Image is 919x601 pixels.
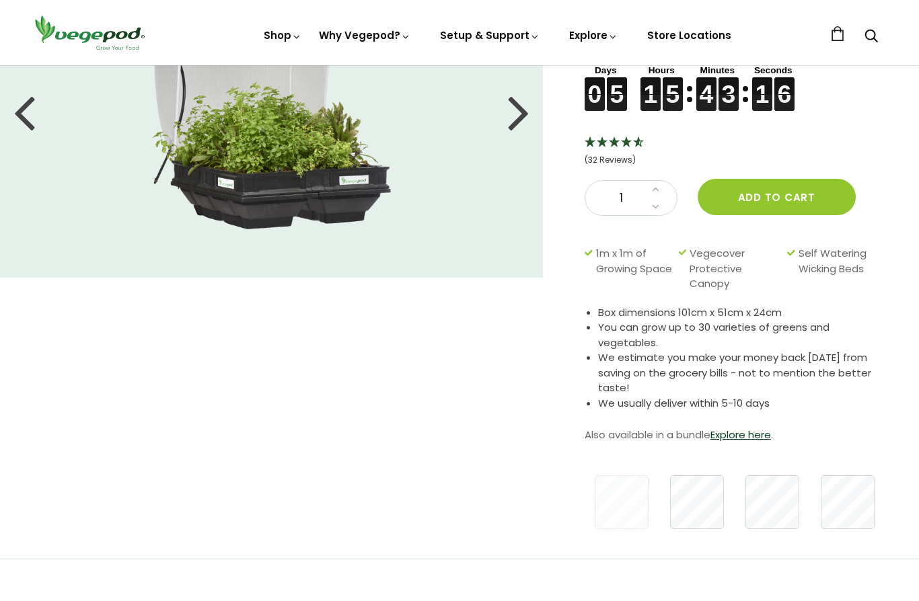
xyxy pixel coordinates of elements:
figure: 3 [719,77,739,94]
img: Vegepod [29,13,150,52]
span: Vegecover Protective Canopy [690,246,780,292]
a: Explore [569,28,618,42]
a: Search [865,30,878,44]
li: We usually deliver within 5-10 days [598,396,885,411]
a: Explore here [710,428,771,442]
figure: 6 [774,94,795,111]
div: 4.66 Stars - 32 Reviews [585,134,885,169]
a: Shop [264,28,301,42]
p: Also available in a bundle . [585,425,885,445]
li: Box dimensions 101cm x 51cm x 24cm [598,305,885,321]
span: 1 [599,190,645,207]
button: Add to cart [698,179,856,215]
a: Why Vegepod? [319,28,410,42]
div: Sale ends in [585,47,885,112]
figure: 4 [696,77,716,94]
span: Self Watering Wicking Beds [799,246,879,292]
a: Store Locations [647,28,731,42]
figure: 1 [640,77,661,94]
figure: 0 [585,77,605,94]
span: 4.66 Stars - 32 Reviews [585,154,636,165]
figure: 5 [607,77,627,94]
figure: 1 [752,77,772,94]
li: We estimate you make your money back [DATE] from saving on the grocery bills - not to mention the... [598,350,885,396]
a: Increase quantity by 1 [648,181,663,198]
span: 1m x 1m of Growing Space [596,246,672,292]
a: Setup & Support [440,28,540,42]
li: You can grow up to 30 varieties of greens and vegetables. [598,320,885,350]
a: Decrease quantity by 1 [648,198,663,216]
figure: 5 [663,77,683,94]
